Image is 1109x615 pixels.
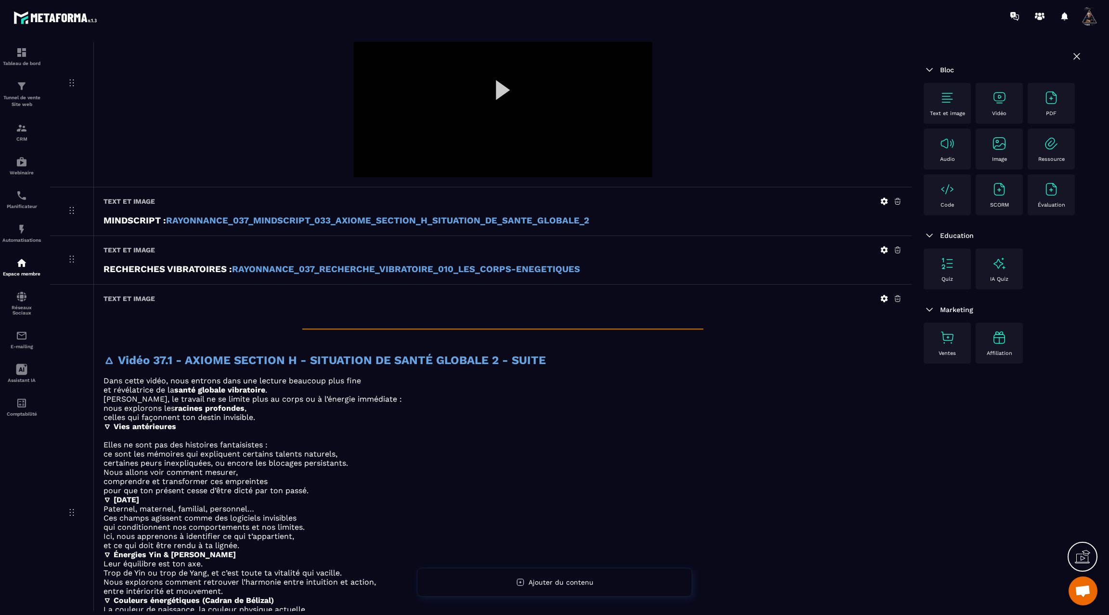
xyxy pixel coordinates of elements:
[2,149,41,183] a: automationsautomationsWebinaire
[2,136,41,142] p: CRM
[114,550,236,559] strong: Énergies Yin & [PERSON_NAME]
[2,305,41,315] p: Réseaux Sociaux
[2,356,41,390] a: Assistant IA
[16,291,27,302] img: social-network
[16,47,27,58] img: formation
[103,404,175,413] span: nous explorons les
[103,541,239,550] span: et ce qui doit être rendu à ta lignée.
[103,246,155,254] h6: Text et image
[992,156,1007,162] p: Image
[103,504,254,513] span: Paternel, maternel, familial, personnel…
[2,378,41,383] p: Assistant IA
[940,66,954,74] span: Bloc
[103,440,268,449] span: Elles ne sont pas des histoires fantaisistes :
[103,353,546,367] strong: 🜂 Vidéo 37.1 - AXIOME SECTION H - SITUATION DE SANTÉ GLOBALE 2 - SUITE
[103,295,155,302] h6: Text et image
[2,323,41,356] a: emailemailE-mailing
[232,264,580,275] a: RAYONNANCE_037_RECHERCHE_VIBRATOIRE_010_LES_CORPS-ENEGETIQUES
[2,216,41,250] a: automationsautomationsAutomatisations
[103,458,348,468] span: certaines peurs inexpliquées, ou encore les blocages persistants.
[990,202,1009,208] p: SCORM
[1044,90,1059,105] img: text-image no-wra
[940,156,955,162] p: Audio
[103,495,111,504] strong: 🜄
[2,411,41,417] p: Comptabilité
[992,136,1007,151] img: text-image no-wra
[13,9,100,26] img: logo
[2,61,41,66] p: Tableau de bord
[103,577,376,587] span: Nous explorons comment retrouver l’harmonie entre intuition et action,
[16,156,27,168] img: automations
[245,404,246,413] span: ,
[103,468,238,477] span: Nous allons voir comment mesurer,
[103,587,223,596] span: entre intériorité et mouvement.
[992,90,1007,105] img: text-image no-wra
[2,237,41,243] p: Automatisations
[987,350,1012,356] p: Affiliation
[2,73,41,115] a: formationformationTunnel de vente Site web
[114,422,176,431] strong: Vies antérieures
[939,350,956,356] p: Ventes
[16,223,27,235] img: automations
[166,215,589,226] a: RAYONNANCE_037_MINDSCRIPT_033_AXIOME_SECTION_H_SITUATION_DE_SANTE_GLOBALE_2
[16,122,27,134] img: formation
[16,330,27,341] img: email
[2,94,41,108] p: Tunnel de vente Site web
[940,306,973,314] span: Marketing
[2,183,41,216] a: schedulerschedulerPlanificateur
[1069,576,1097,605] div: Ouvrir le chat
[941,202,954,208] p: Code
[940,136,955,151] img: text-image no-wra
[2,250,41,284] a: automationsautomationsEspace membre
[924,64,935,76] img: arrow-down
[103,449,337,458] span: ce sont les mémoires qui expliquent certains talents naturels,
[2,115,41,149] a: formationformationCRM
[930,110,965,117] p: Text et image
[992,182,1007,197] img: text-image no-wra
[1044,136,1059,151] img: text-image no-wra
[103,513,297,523] span: Ces champs agissent comme des logiciels invisibles
[103,477,268,486] span: comprendre et transformer ces empreintes
[990,276,1008,282] p: IA Quiz
[103,532,294,541] span: Ici, nous apprenons à identifier ce qui t’appartient,
[302,313,703,331] span: _________________________________________________
[529,578,593,586] span: Ajouter du contenu
[16,80,27,92] img: formation
[103,197,155,205] h6: Text et image
[924,304,935,315] img: arrow-down
[103,422,111,431] strong: 🜄
[103,376,361,385] span: Dans cette vidéo, nous entrons dans une lecture beaucoup plus fine
[1038,156,1065,162] p: Ressource
[1038,202,1065,208] p: Évaluation
[16,190,27,201] img: scheduler
[103,559,203,568] span: Leur équilibre est ton axe.
[992,256,1007,271] img: text-image
[941,276,953,282] p: Quiz
[992,330,1007,345] img: text-image
[103,550,111,559] strong: 🜄
[175,404,245,413] strong: racines profondes
[265,385,267,394] span: .
[992,110,1006,117] p: Vidéo
[114,495,139,504] strong: [DATE]
[2,39,41,73] a: formationformationTableau de bord
[1044,182,1059,197] img: text-image no-wra
[940,256,955,271] img: text-image no-wra
[2,344,41,349] p: E-mailing
[103,215,166,226] strong: MINDSCRIPT :
[103,523,305,532] span: qui conditionnent nos comportements et nos limites.
[103,413,255,422] span: celles qui façonnent ton destin invisible.
[2,170,41,175] p: Webinaire
[16,397,27,409] img: accountant
[2,271,41,276] p: Espace membre
[2,204,41,209] p: Planificateur
[940,182,955,197] img: text-image no-wra
[103,394,402,404] span: [PERSON_NAME], le travail ne se limite plus au corps ou à l’énergie immédiate :
[1046,110,1057,117] p: PDF
[103,264,232,275] strong: RECHERCHES VIBRATOIRES :
[114,596,274,605] strong: Couleurs énergétiques (Cadran de Bélizal)
[2,390,41,424] a: accountantaccountantComptabilité
[103,385,174,394] span: et révélatrice de la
